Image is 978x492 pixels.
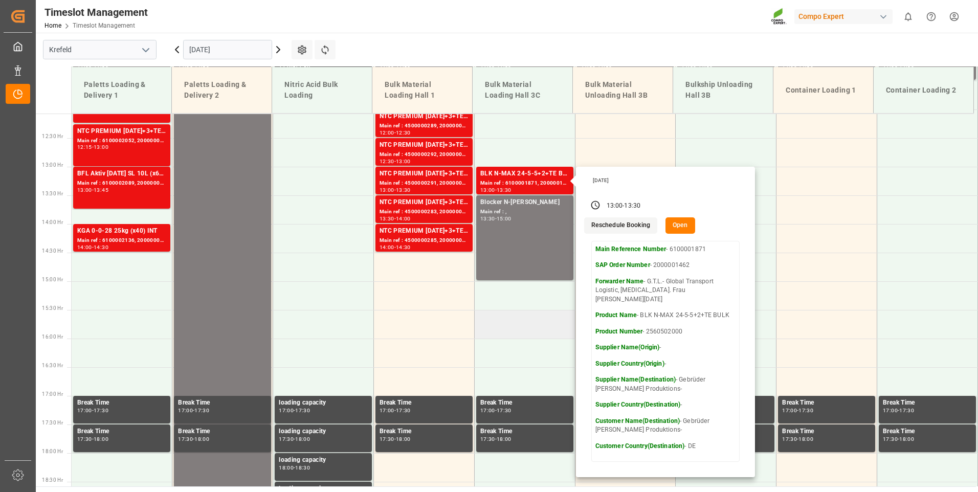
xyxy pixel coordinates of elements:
strong: SAP Order Number [595,261,650,269]
div: NTC PREMIUM [DATE]+3+TE BULK [380,140,469,150]
div: - [394,216,396,221]
div: 12:30 [396,130,411,135]
p: - G.T.L.- Global Transport Logistic, [MEDICAL_DATA]. Frau [PERSON_NAME][DATE] [595,277,736,304]
div: - [623,202,624,211]
a: Home [45,22,61,29]
div: - [394,408,396,413]
button: Reschedule Booking [584,217,657,234]
div: NTC PREMIUM [DATE]+3+TE 600kg BBNTC PREMIUM [DATE] 25kg (x40) D,EN,PL [77,126,166,137]
div: 14:30 [396,245,411,250]
button: Help Center [920,5,943,28]
div: 17:30 [883,437,898,441]
div: 12:15 [77,145,92,149]
div: Break Time [480,398,569,408]
span: 12:30 Hr [42,133,63,139]
strong: Supplier Name(Origin) [595,344,660,351]
strong: Supplier Name(Destination) [595,376,676,383]
div: NTC PREMIUM [DATE]+3+TE BULK [380,111,469,122]
strong: Product Name [595,311,637,319]
div: Break Time [77,398,166,408]
div: BLK N-MAX 24-5-5+2+TE BULK [480,169,569,179]
span: 17:30 Hr [42,420,63,426]
div: Main ref : 6100002136, 2000000369 [77,236,166,245]
div: 17:30 [798,408,813,413]
div: 13:45 [94,188,108,192]
div: 13:00 [480,188,495,192]
div: 12:30 [380,159,394,164]
strong: Customer Name(Destination) [595,417,680,424]
div: - [394,130,396,135]
div: Main ref : 4500000289, 2000000239 [380,122,469,130]
div: 17:30 [782,437,797,441]
div: 17:00 [178,408,193,413]
div: 18:00 [497,437,512,441]
div: 17:30 [295,408,310,413]
div: - [92,188,94,192]
div: 13:30 [396,188,411,192]
div: Main ref : , [480,208,569,216]
span: 18:00 Hr [42,449,63,454]
div: 17:30 [480,437,495,441]
span: 16:00 Hr [42,334,63,340]
div: Break Time [178,427,267,437]
span: 13:00 Hr [42,162,63,168]
div: - [797,437,798,441]
div: 14:30 [94,245,108,250]
div: - [495,216,497,221]
img: Screenshot%202023-09-29%20at%2010.02.21.png_1712312052.png [771,8,787,26]
div: 17:00 [480,408,495,413]
div: 18:00 [279,465,294,470]
p: - [595,400,736,410]
button: open menu [138,42,153,58]
span: 17:00 Hr [42,391,63,397]
div: - [898,408,899,413]
div: - [394,159,396,164]
div: 17:00 [77,408,92,413]
div: - [495,408,497,413]
div: Break Time [782,398,871,408]
button: show 0 new notifications [897,5,920,28]
div: 17:30 [279,437,294,441]
div: - [294,437,295,441]
div: loading capacity [279,398,368,408]
div: 12:00 [380,130,394,135]
div: 13:00 [607,202,623,211]
span: 16:30 Hr [42,363,63,368]
div: 18:00 [396,437,411,441]
span: 13:30 Hr [42,191,63,196]
strong: Product Number [595,328,643,335]
strong: Main Reference Number [595,245,666,253]
div: 17:00 [380,408,394,413]
div: - [898,437,899,441]
div: 15:00 [497,216,512,221]
div: 14:00 [396,216,411,221]
div: Main ref : 4500000285, 2000000239 [380,236,469,245]
div: - [193,437,194,441]
div: - [495,188,497,192]
div: Break Time [380,427,469,437]
div: loading capacity [279,455,368,465]
div: - [92,408,94,413]
div: Main ref : 4500000291, 2000000239 [380,179,469,188]
div: 14:00 [77,245,92,250]
div: 13:00 [94,145,108,149]
div: Bulkship Unloading Hall 3B [681,75,765,105]
input: DD-MM-YYYY [183,40,272,59]
div: 18:00 [194,437,209,441]
div: Break Time [380,398,469,408]
div: 17:30 [380,437,394,441]
div: Timeslot Management [45,5,148,20]
div: NTC PREMIUM [DATE]+3+TE BULK [380,197,469,208]
strong: Forwarder Name [595,278,644,285]
div: 13:30 [497,188,512,192]
div: Bulk Material Loading Hall 3C [481,75,564,105]
div: [DATE] [589,177,744,184]
span: 14:00 Hr [42,219,63,225]
div: Main ref : 6100002089, 2000000225 [77,179,166,188]
div: - [294,465,295,470]
div: - [92,437,94,441]
div: 17:30 [899,408,914,413]
div: 13:30 [380,216,394,221]
div: Paletts Loading & Delivery 1 [80,75,163,105]
div: 13:00 [77,188,92,192]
